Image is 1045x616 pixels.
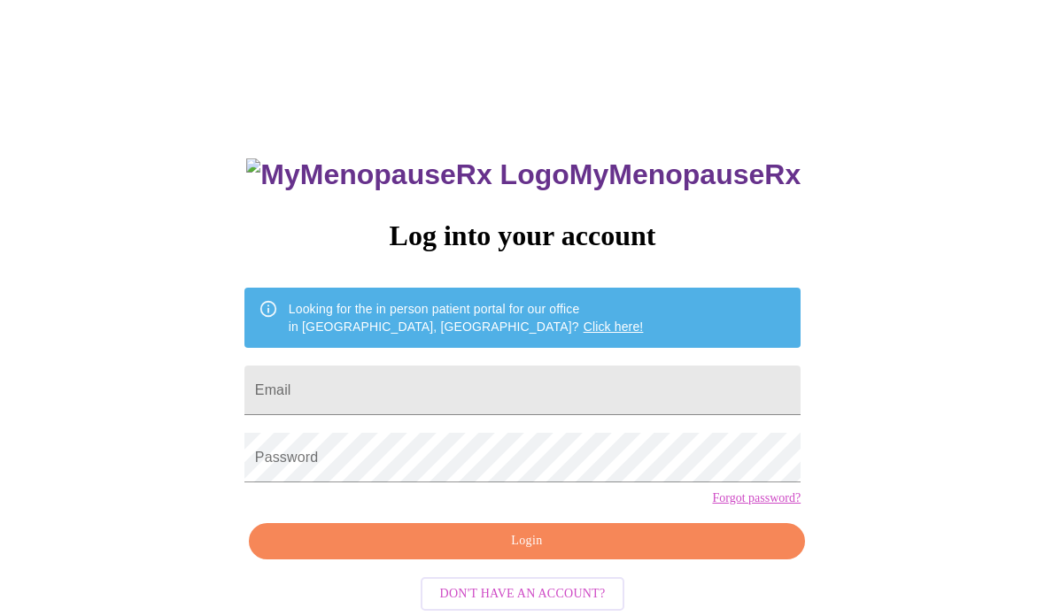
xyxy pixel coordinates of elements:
div: Looking for the in person patient portal for our office in [GEOGRAPHIC_DATA], [GEOGRAPHIC_DATA]? [289,293,644,343]
h3: Log into your account [244,219,801,252]
h3: MyMenopauseRx [246,158,801,191]
span: Login [269,530,785,552]
button: Don't have an account? [421,577,625,612]
img: MyMenopauseRx Logo [246,158,569,191]
a: Click here! [584,320,644,334]
a: Don't have an account? [416,585,630,600]
span: Don't have an account? [440,583,606,605]
button: Login [249,523,805,559]
a: Forgot password? [712,491,801,505]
